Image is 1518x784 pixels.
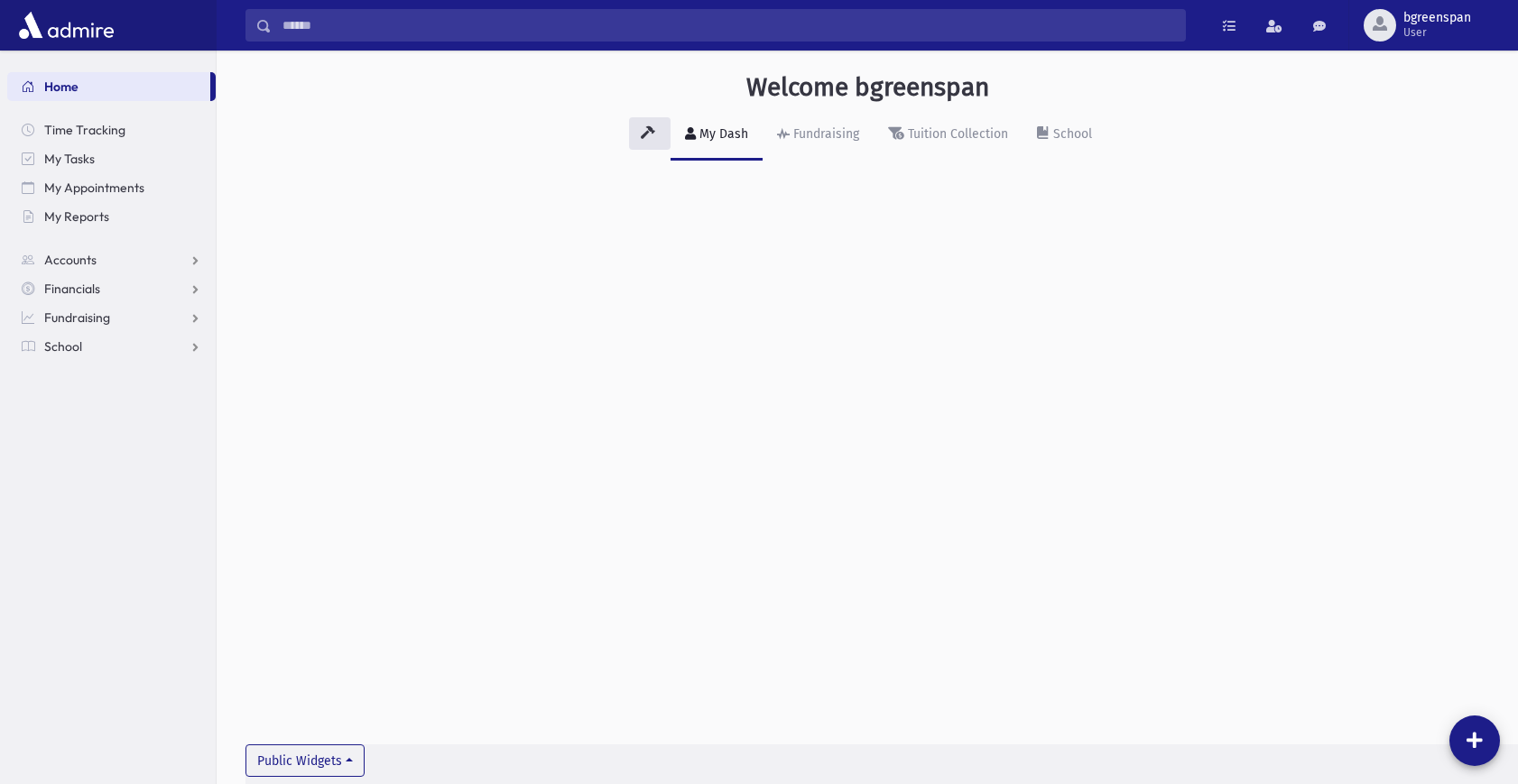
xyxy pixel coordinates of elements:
span: Accounts [44,252,97,268]
a: My Reports [7,202,216,231]
span: School [44,338,82,355]
a: Fundraising [763,110,874,161]
input: Search [272,9,1185,42]
div: My Dash [696,126,748,142]
h3: Welcome bgreenspan [746,72,989,103]
div: Tuition Collection [904,126,1008,142]
span: User [1403,25,1471,40]
a: Fundraising [7,303,216,332]
span: bgreenspan [1403,11,1471,25]
a: My Tasks [7,144,216,173]
a: Accounts [7,245,216,274]
span: Financials [44,281,100,297]
a: My Appointments [7,173,216,202]
a: Time Tracking [7,115,216,144]
a: Financials [7,274,216,303]
a: School [1023,110,1106,161]
span: Time Tracking [44,122,125,138]
span: Home [44,78,79,95]
div: Fundraising [790,126,859,142]
span: Fundraising [44,309,110,326]
img: AdmirePro [14,7,118,43]
a: Tuition Collection [874,110,1023,161]
a: My Dash [671,110,763,161]
a: School [7,332,216,361]
a: Home [7,72,210,101]
span: My Appointments [44,180,144,196]
span: My Reports [44,208,109,225]
div: School [1050,126,1092,142]
span: My Tasks [44,151,95,167]
button: Public Widgets [245,744,365,777]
